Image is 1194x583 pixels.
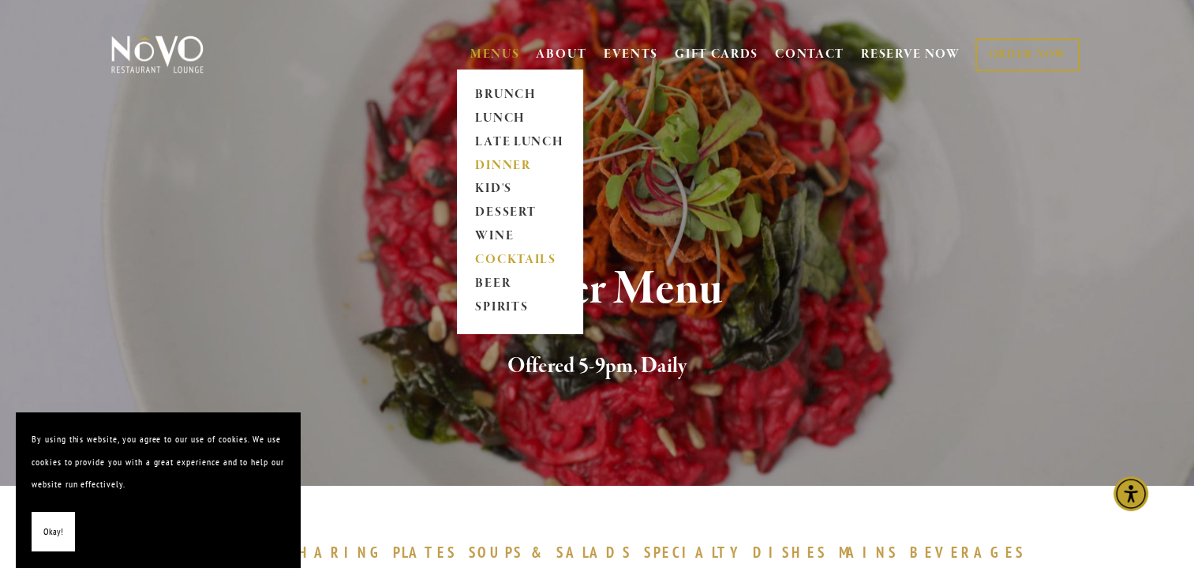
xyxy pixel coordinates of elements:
[910,543,1033,562] a: BEVERAGES
[137,350,1057,383] h2: Offered 5-9pm, Daily
[137,264,1057,315] h1: Dinner Menu
[861,39,960,70] a: RESERVE NOW
[536,47,587,62] a: ABOUT
[556,543,632,562] span: SALADS
[775,39,844,70] a: CONTACT
[644,543,745,562] span: SPECIALTY
[910,543,1025,562] span: BEVERAGES
[43,521,63,544] span: Okay!
[839,543,906,562] a: MAINS
[32,512,75,552] button: Okay!
[32,428,284,496] p: By using this website, you agree to our use of cookies. We use cookies to provide you with a grea...
[604,47,658,62] a: EVENTS
[644,543,835,562] a: SPECIALTYDISHES
[470,296,569,320] a: SPIRITS
[289,543,385,562] span: SHARING
[470,249,569,273] a: COCKTAILS
[289,543,464,562] a: SHARINGPLATES
[470,273,569,296] a: BEER
[468,543,523,562] span: SOUPS
[393,543,457,562] span: PLATES
[470,47,520,62] a: MENUS
[839,543,898,562] span: MAINS
[752,543,827,562] span: DISHES
[531,543,548,562] span: &
[470,178,569,201] a: KID'S
[975,39,1079,71] a: ORDER NOW
[468,543,639,562] a: SOUPS&SALADS
[16,412,300,567] section: Cookie banner
[470,83,569,107] a: BRUNCH
[470,107,569,130] a: LUNCH
[675,39,758,70] a: GIFT CARDS
[470,225,569,249] a: WINE
[470,154,569,178] a: DINNER
[1114,476,1148,511] div: Accessibility Menu
[108,35,207,74] img: Novo Restaurant &amp; Lounge
[470,130,569,154] a: LATE LUNCH
[470,201,569,225] a: DESSERT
